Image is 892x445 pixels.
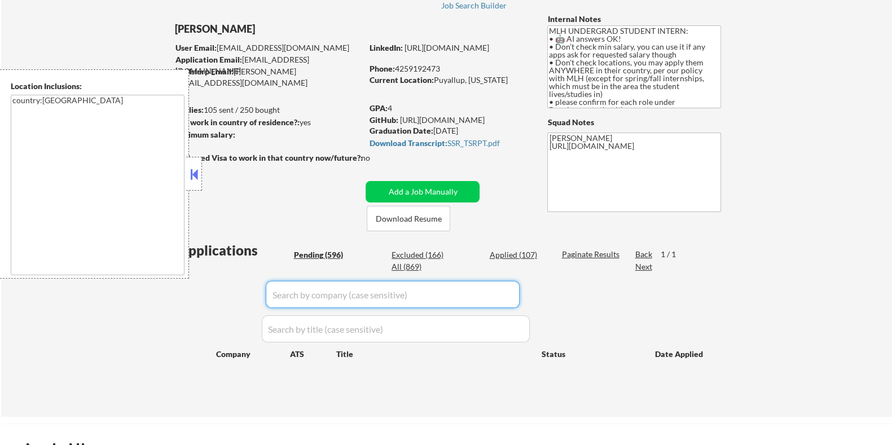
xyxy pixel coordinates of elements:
[489,249,546,261] div: Applied (107)
[660,249,686,260] div: 1 / 1
[262,315,530,342] input: Search by title (case sensitive)
[392,261,448,272] div: All (869)
[547,117,721,128] div: Squad Notes
[654,349,704,360] div: Date Applied
[369,63,529,74] div: 4259192473
[293,249,350,261] div: Pending (596)
[366,181,480,202] button: Add a Job Manually
[174,67,233,76] strong: Mailslurp Email:
[175,42,362,54] div: [EMAIL_ADDRESS][DOMAIN_NAME]
[174,117,299,127] strong: Can work in country of residence?:
[369,139,526,147] div: SSR_TSRPT.pdf
[392,249,448,261] div: Excluded (166)
[369,75,433,85] strong: Current Location:
[11,81,184,92] div: Location Inclusions:
[216,349,289,360] div: Company
[547,14,721,25] div: Internal Notes
[174,130,235,139] strong: Minimum salary:
[369,103,530,114] div: 4
[175,55,241,64] strong: Application Email:
[369,126,433,135] strong: Graduation Date:
[369,138,447,148] strong: Download Transcript:
[175,43,216,52] strong: User Email:
[174,22,406,36] div: [PERSON_NAME]
[541,343,638,364] div: Status
[369,43,402,52] strong: LinkedIn:
[266,281,520,308] input: Search by company (case sensitive)
[367,206,450,231] button: Download Resume
[441,2,507,10] div: Job Search Builder
[369,103,387,113] strong: GPA:
[361,152,393,164] div: no
[178,244,289,257] div: Applications
[369,139,526,150] a: Download Transcript:SSR_TSRPT.pdf
[174,104,362,116] div: 105 sent / 250 bought
[369,74,529,86] div: Puyallup, [US_STATE]
[174,66,362,88] div: [PERSON_NAME][EMAIL_ADDRESS][DOMAIN_NAME]
[174,153,362,162] strong: Will need Visa to work in that country now/future?:
[635,249,653,260] div: Back
[175,54,362,76] div: [EMAIL_ADDRESS][DOMAIN_NAME]
[369,125,529,136] div: [DATE]
[635,261,653,272] div: Next
[369,64,394,73] strong: Phone:
[174,117,358,128] div: yes
[289,349,336,360] div: ATS
[404,43,489,52] a: [URL][DOMAIN_NAME]
[336,349,530,360] div: Title
[369,115,398,125] strong: GitHub:
[441,1,507,12] a: Job Search Builder
[561,249,622,260] div: Paginate Results
[399,115,484,125] a: [URL][DOMAIN_NAME]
